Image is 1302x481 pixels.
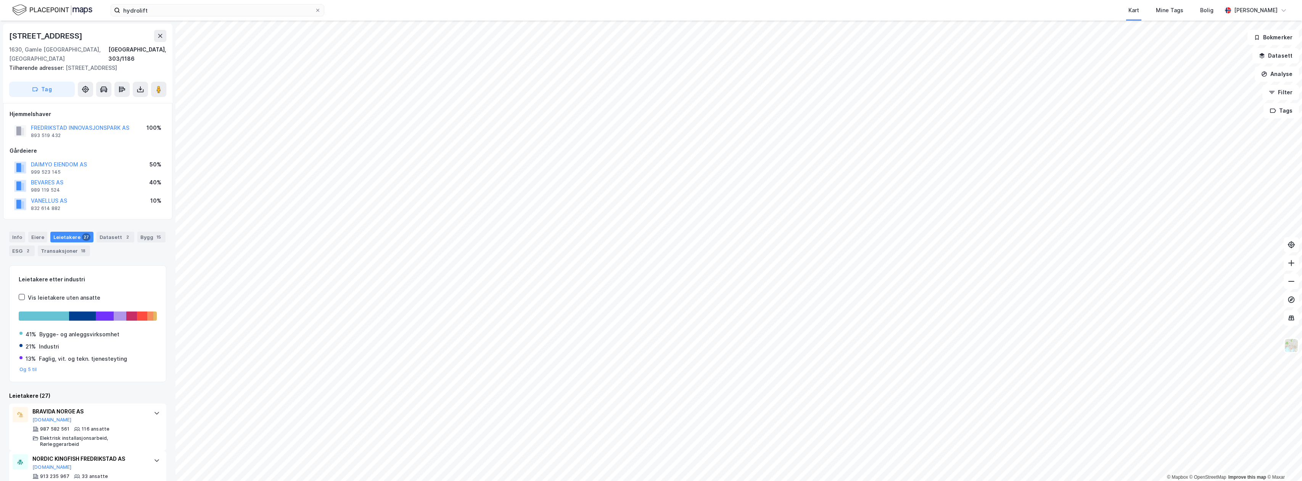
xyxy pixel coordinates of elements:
div: Eiere [28,232,47,242]
div: NORDIC KINGFISH FREDRIKSTAD AS [32,454,146,463]
div: Info [9,232,25,242]
img: logo.f888ab2527a4732fd821a326f86c7f29.svg [12,3,92,17]
div: Datasett [97,232,134,242]
div: 913 235 967 [40,473,69,479]
div: 50% [150,160,161,169]
div: 2 [24,247,32,255]
div: Leietakere (27) [9,391,166,400]
div: 999 523 145 [31,169,61,175]
div: 15 [155,233,163,241]
div: 18 [79,247,87,255]
div: 41% [26,330,36,339]
div: 832 614 882 [31,205,60,211]
div: 1630, Gamle [GEOGRAPHIC_DATA], [GEOGRAPHIC_DATA] [9,45,108,63]
button: Og 5 til [19,366,37,373]
div: Vis leietakere uten ansatte [28,293,100,302]
button: [DOMAIN_NAME] [32,464,72,470]
img: Z [1284,338,1299,353]
a: OpenStreetMap [1189,475,1226,480]
div: 893 519 432 [31,132,61,139]
div: 21% [26,342,36,351]
div: ESG [9,245,35,256]
button: Datasett [1252,48,1299,63]
div: Bygge- og anleggsvirksomhet [39,330,119,339]
div: 2 [124,233,131,241]
div: Leietakere etter industri [19,275,157,284]
button: Tags [1263,103,1299,118]
div: Elektrisk installasjonsarbeid, Rørleggerarbeid [40,435,146,447]
button: Tag [9,82,75,97]
div: 40% [149,178,161,187]
div: Hjemmelshaver [10,110,166,119]
div: Bolig [1200,6,1213,15]
div: 10% [150,196,161,205]
div: Kontrollprogram for chat [1264,444,1302,481]
div: 116 ansatte [82,426,109,432]
div: Gårdeiere [10,146,166,155]
div: Transaksjoner [38,245,90,256]
div: Mine Tags [1156,6,1183,15]
div: [STREET_ADDRESS] [9,30,84,42]
div: BRAVIDA NORGE AS [32,407,146,416]
div: 989 119 524 [31,187,60,193]
div: Industri [39,342,59,351]
a: Mapbox [1167,475,1188,480]
div: Bygg [137,232,166,242]
div: 100% [146,123,161,132]
iframe: Chat Widget [1264,444,1302,481]
a: Improve this map [1228,475,1266,480]
div: 13% [26,354,36,363]
div: [GEOGRAPHIC_DATA], 303/1186 [108,45,166,63]
div: Faglig, vit. og tekn. tjenesteyting [39,354,127,363]
div: [STREET_ADDRESS] [9,63,160,73]
div: [PERSON_NAME] [1234,6,1278,15]
span: Tilhørende adresser: [9,65,66,71]
button: Analyse [1255,66,1299,82]
button: [DOMAIN_NAME] [32,417,72,423]
input: Søk på adresse, matrikkel, gårdeiere, leietakere eller personer [120,5,315,16]
button: Bokmerker [1247,30,1299,45]
button: Filter [1262,85,1299,100]
div: Leietakere [50,232,93,242]
div: 987 582 561 [40,426,69,432]
div: 33 ansatte [82,473,108,479]
div: Kart [1128,6,1139,15]
div: 27 [82,233,90,241]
